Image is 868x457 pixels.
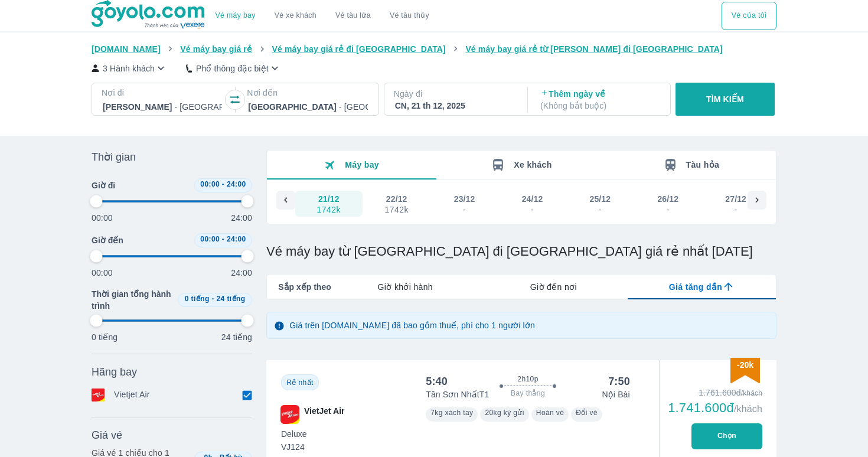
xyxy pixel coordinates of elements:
[522,193,543,205] div: 24/12
[92,62,167,74] button: 3 Hành khách
[92,44,161,54] span: [DOMAIN_NAME]
[380,2,439,30] button: Vé tàu thủy
[92,267,113,279] p: 00:00
[196,63,269,74] p: Phổ thông đặc biệt
[326,2,380,30] a: Vé tàu lửa
[455,205,475,214] div: -
[517,374,538,384] span: 2h10p
[211,295,214,303] span: -
[286,378,313,387] span: Rẻ nhất
[216,11,256,20] a: Vé máy bay
[266,243,776,260] h1: Vé máy bay từ [GEOGRAPHIC_DATA] đi [GEOGRAPHIC_DATA] giá rẻ nhất [DATE]
[278,281,331,293] span: Sắp xếp theo
[686,160,720,169] span: Tàu hỏa
[706,93,744,105] p: TÌM KIẾM
[530,281,577,293] span: Giờ đến nơi
[734,404,762,414] span: /khách
[92,179,115,191] span: Giờ đi
[395,100,514,112] div: CN, 21 th 12, 2025
[590,193,611,205] div: 25/12
[608,374,630,389] div: 7:50
[92,428,122,442] span: Giá vé
[272,44,446,54] span: Vé máy bay giá rẻ đi [GEOGRAPHIC_DATA]
[281,441,307,453] span: VJ124
[726,205,746,214] div: -
[92,43,776,55] nav: breadcrumb
[668,387,762,399] div: 1.761.600đ
[394,88,515,100] p: Ngày đi
[231,267,252,279] p: 24:00
[280,405,299,424] img: VJ
[465,44,723,54] span: Vé máy bay giá rẻ từ [PERSON_NAME] đi [GEOGRAPHIC_DATA]
[658,205,678,214] div: -
[691,423,762,449] button: Chọn
[590,205,611,214] div: -
[725,193,746,205] div: 27/12
[227,180,246,188] span: 24:00
[92,331,118,343] p: 0 tiếng
[92,234,123,246] span: Giờ đến
[722,2,776,30] div: choose transportation mode
[289,319,535,331] p: Giá trên [DOMAIN_NAME] đã bao gồm thuế, phí cho 1 người lớn
[576,409,598,417] span: Đổi vé
[180,44,252,54] span: Vé máy bay giá rẻ
[275,11,316,20] a: Vé xe khách
[737,360,753,370] span: -20k
[430,409,473,417] span: 7kg xách tay
[378,281,433,293] span: Giờ khởi hành
[92,288,173,312] span: Thời gian tổng hành trình
[523,205,543,214] div: -
[485,409,524,417] span: 20kg ký gửi
[514,160,552,169] span: Xe khách
[668,401,762,415] div: 1.741.600đ
[384,205,408,214] div: 1742k
[206,2,439,30] div: choose transportation mode
[318,193,340,205] div: 21/12
[536,409,564,417] span: Hoàn vé
[102,87,223,99] p: Nơi đi
[185,295,210,303] span: 0 tiếng
[103,63,155,74] p: 3 Hành khách
[345,160,379,169] span: Máy bay
[602,389,629,400] p: Nội Bài
[92,365,137,379] span: Hãng bay
[281,428,307,440] span: Deluxe
[317,205,341,214] div: 1742k
[657,193,678,205] div: 26/12
[222,235,224,243] span: -
[730,358,760,383] img: discount
[200,235,220,243] span: 00:00
[722,2,776,30] button: Vé của tôi
[92,150,136,164] span: Thời gian
[331,275,776,299] div: lab API tabs example
[231,212,252,224] p: 24:00
[454,193,475,205] div: 23/12
[426,374,448,389] div: 5:40
[669,281,722,293] span: Giá tăng dần
[200,180,220,188] span: 00:00
[227,235,246,243] span: 24:00
[426,389,489,400] p: Tân Sơn Nhất T1
[221,331,252,343] p: 24 tiếng
[304,405,344,424] span: VietJet Air
[386,193,407,205] div: 22/12
[222,180,224,188] span: -
[676,83,774,116] button: TÌM KIẾM
[540,88,660,112] p: Thêm ngày về
[186,62,281,74] button: Phổ thông đặc biệt
[114,389,150,401] p: Vietjet Air
[92,212,113,224] p: 00:00
[247,87,368,99] p: Nơi đến
[217,295,246,303] span: 24 tiếng
[540,100,660,112] p: ( Không bắt buộc )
